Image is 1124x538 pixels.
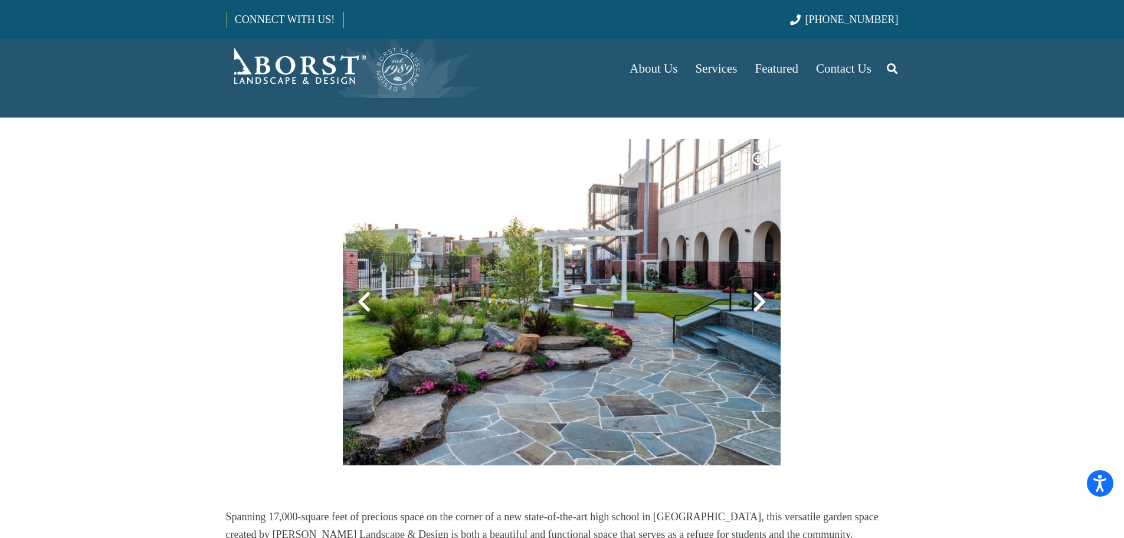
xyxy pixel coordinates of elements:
[790,14,898,25] a: [PHONE_NUMBER]
[746,39,807,98] a: Featured
[807,39,880,98] a: Contact Us
[695,61,737,76] span: Services
[621,39,686,98] a: About Us
[755,61,798,76] span: Featured
[226,45,422,92] a: Borst-Logo
[227,5,343,34] a: CONNECT WITH US!
[816,61,871,76] span: Contact Us
[686,39,746,98] a: Services
[630,61,677,76] span: About Us
[880,54,904,83] a: Search
[805,14,899,25] span: [PHONE_NUMBER]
